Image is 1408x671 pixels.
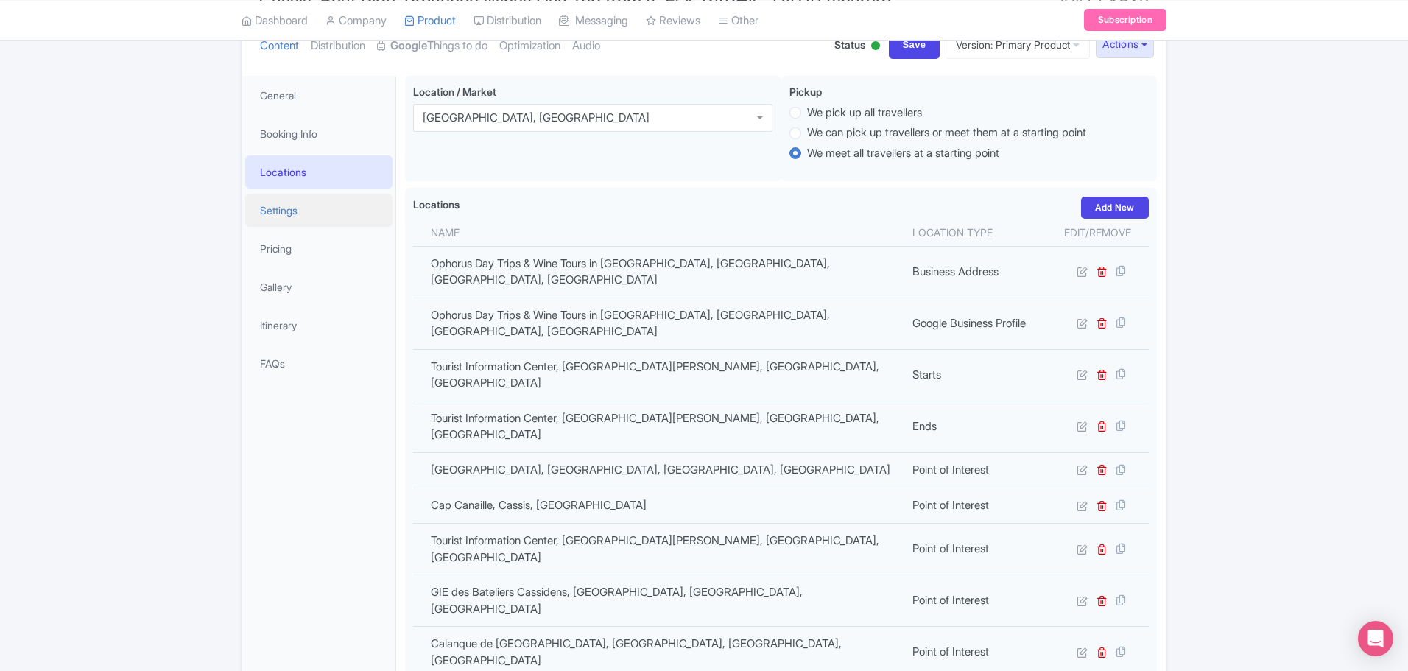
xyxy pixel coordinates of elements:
[904,246,1046,298] td: Business Address
[904,452,1046,488] td: Point of Interest
[807,145,999,162] label: We meet all travellers at a starting point
[413,524,904,575] td: Tourist Information Center, [GEOGRAPHIC_DATA][PERSON_NAME], [GEOGRAPHIC_DATA], [GEOGRAPHIC_DATA]
[413,488,904,523] td: Cap Canaille, Cassis, [GEOGRAPHIC_DATA]
[946,30,1090,59] a: Version: Primary Product
[245,194,393,227] a: Settings
[245,117,393,150] a: Booking Info
[1081,197,1149,219] a: Add New
[904,575,1046,627] td: Point of Interest
[377,23,487,69] a: GoogleThings to do
[413,246,904,298] td: Ophorus Day Trips & Wine Tours in [GEOGRAPHIC_DATA], [GEOGRAPHIC_DATA], [GEOGRAPHIC_DATA], [GEOGR...
[904,401,1046,452] td: Ends
[413,219,904,247] th: Name
[904,219,1046,247] th: Location type
[311,23,365,69] a: Distribution
[904,488,1046,523] td: Point of Interest
[904,524,1046,575] td: Point of Interest
[413,575,904,627] td: GIE des Bateliers Cassidens, [GEOGRAPHIC_DATA], [GEOGRAPHIC_DATA], [GEOGRAPHIC_DATA]
[390,38,427,55] strong: Google
[413,452,904,488] td: [GEOGRAPHIC_DATA], [GEOGRAPHIC_DATA], [GEOGRAPHIC_DATA], [GEOGRAPHIC_DATA]
[245,232,393,265] a: Pricing
[1358,621,1393,656] div: Open Intercom Messenger
[904,298,1046,349] td: Google Business Profile
[245,347,393,380] a: FAQs
[245,309,393,342] a: Itinerary
[413,349,904,401] td: Tourist Information Center, [GEOGRAPHIC_DATA][PERSON_NAME], [GEOGRAPHIC_DATA], [GEOGRAPHIC_DATA]
[413,197,460,212] label: Locations
[889,31,940,59] input: Save
[789,85,822,98] span: Pickup
[423,111,650,124] div: [GEOGRAPHIC_DATA], [GEOGRAPHIC_DATA]
[1046,219,1149,247] th: Edit/Remove
[260,23,299,69] a: Content
[245,79,393,112] a: General
[413,298,904,349] td: Ophorus Day Trips & Wine Tours in [GEOGRAPHIC_DATA], [GEOGRAPHIC_DATA], [GEOGRAPHIC_DATA], [GEOGR...
[1096,31,1154,58] button: Actions
[834,37,865,52] span: Status
[1084,9,1166,31] a: Subscription
[807,105,922,122] label: We pick up all travellers
[413,85,496,98] span: Location / Market
[413,401,904,452] td: Tourist Information Center, [GEOGRAPHIC_DATA][PERSON_NAME], [GEOGRAPHIC_DATA], [GEOGRAPHIC_DATA]
[245,155,393,189] a: Locations
[499,23,560,69] a: Optimization
[904,349,1046,401] td: Starts
[868,35,883,58] div: Active
[807,124,1086,141] label: We can pick up travellers or meet them at a starting point
[245,270,393,303] a: Gallery
[572,23,600,69] a: Audio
